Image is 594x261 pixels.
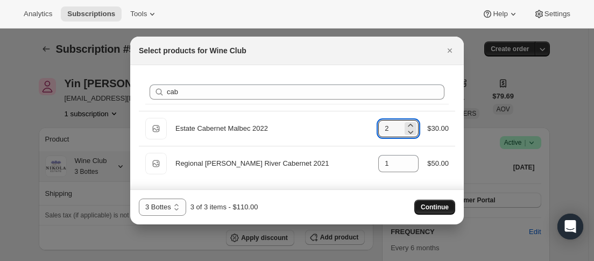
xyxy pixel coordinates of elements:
[414,200,455,215] button: Continue
[493,10,507,18] span: Help
[167,84,444,100] input: Search products
[17,6,59,22] button: Analytics
[421,203,449,211] span: Continue
[544,10,570,18] span: Settings
[130,10,147,18] span: Tools
[190,202,258,213] div: 3 of 3 items - $110.00
[427,158,449,169] div: $50.00
[139,45,246,56] h2: Select products for Wine Club
[527,6,577,22] button: Settings
[476,6,525,22] button: Help
[61,6,122,22] button: Subscriptions
[175,123,370,134] div: Estate Cabernet Malbec 2022
[427,123,449,134] div: $30.00
[557,214,583,239] div: Open Intercom Messenger
[124,6,164,22] button: Tools
[67,10,115,18] span: Subscriptions
[175,158,370,169] div: Regional [PERSON_NAME] River Cabernet 2021
[442,43,457,58] button: Close
[24,10,52,18] span: Analytics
